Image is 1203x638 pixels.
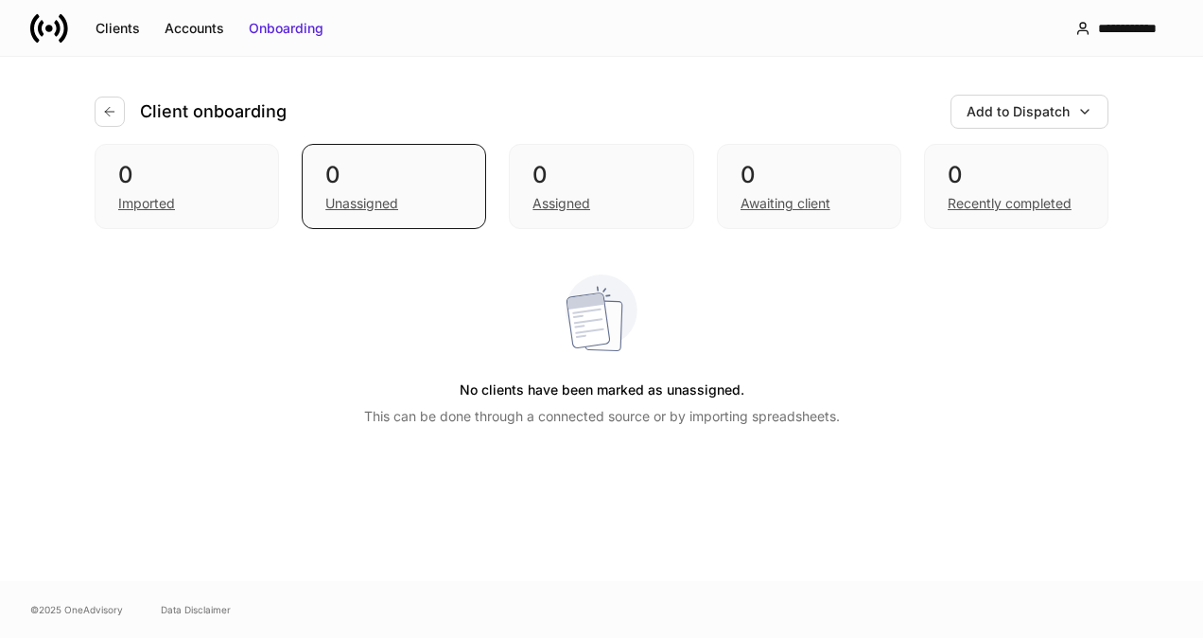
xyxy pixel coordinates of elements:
[460,373,744,407] h5: No clients have been marked as unassigned.
[924,144,1108,229] div: 0Recently completed
[83,13,152,44] button: Clients
[325,160,462,190] div: 0
[948,194,1072,213] div: Recently completed
[741,194,830,213] div: Awaiting client
[532,194,590,213] div: Assigned
[249,19,323,38] div: Onboarding
[161,602,231,617] a: Data Disclaimer
[950,95,1108,129] button: Add to Dispatch
[95,144,279,229] div: 0Imported
[509,144,693,229] div: 0Assigned
[236,13,336,44] button: Onboarding
[948,160,1085,190] div: 0
[118,160,255,190] div: 0
[364,407,840,426] p: This can be done through a connected source or by importing spreadsheets.
[325,194,398,213] div: Unassigned
[717,144,901,229] div: 0Awaiting client
[140,100,287,123] h4: Client onboarding
[741,160,878,190] div: 0
[302,144,486,229] div: 0Unassigned
[967,102,1070,121] div: Add to Dispatch
[118,194,175,213] div: Imported
[165,19,224,38] div: Accounts
[152,13,236,44] button: Accounts
[96,19,140,38] div: Clients
[30,602,123,617] span: © 2025 OneAdvisory
[532,160,670,190] div: 0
